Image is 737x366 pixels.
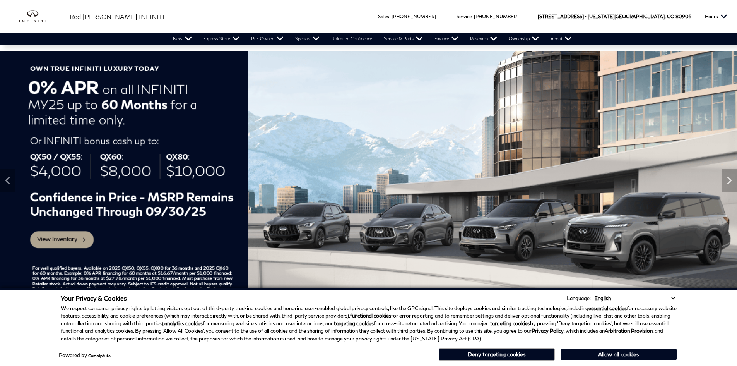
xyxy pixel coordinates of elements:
[378,33,429,45] a: Service & Parts
[588,305,627,311] strong: essential cookies
[567,296,591,301] div: Language:
[474,14,518,19] a: [PHONE_NUMBER]
[70,13,164,20] span: Red [PERSON_NAME] INFINITI
[561,349,677,360] button: Allow all cookies
[198,33,245,45] a: Express Store
[61,305,677,343] p: We respect consumer privacy rights by letting visitors opt out of third-party tracking cookies an...
[464,33,503,45] a: Research
[532,328,564,334] a: Privacy Policy
[59,353,111,358] div: Powered by
[392,14,436,19] a: [PHONE_NUMBER]
[70,12,164,21] a: Red [PERSON_NAME] INFINITI
[167,33,198,45] a: New
[605,328,653,334] strong: Arbitration Provision
[88,353,111,358] a: ComplyAuto
[389,14,390,19] span: :
[19,10,58,23] img: INFINITI
[490,320,530,326] strong: targeting cookies
[722,169,737,192] div: Next
[378,14,389,19] span: Sales
[545,33,578,45] a: About
[457,14,472,19] span: Service
[325,33,378,45] a: Unlimited Confidence
[503,33,545,45] a: Ownership
[538,14,691,19] a: [STREET_ADDRESS] • [US_STATE][GEOGRAPHIC_DATA], CO 80905
[167,33,578,45] nav: Main Navigation
[429,33,464,45] a: Finance
[439,348,555,361] button: Deny targeting cookies
[592,294,677,302] select: Language Select
[19,10,58,23] a: infiniti
[289,33,325,45] a: Specials
[334,320,374,326] strong: targeting cookies
[245,33,289,45] a: Pre-Owned
[472,14,473,19] span: :
[164,320,203,326] strong: analytics cookies
[350,313,391,319] strong: functional cookies
[61,294,127,302] span: Your Privacy & Cookies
